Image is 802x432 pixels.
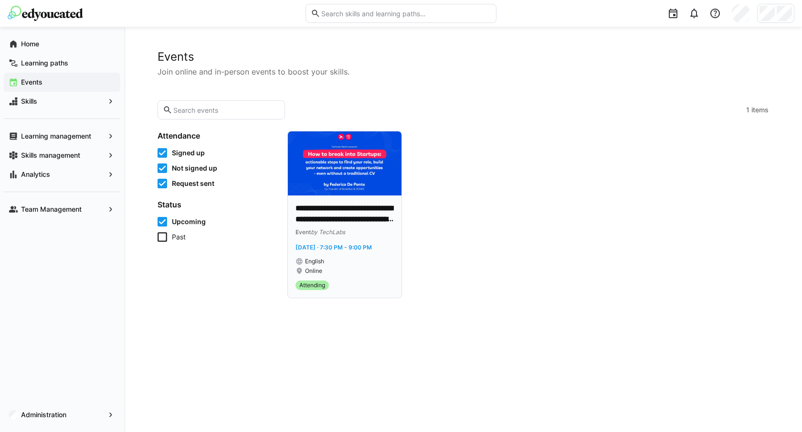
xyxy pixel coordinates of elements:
img: image [288,131,401,195]
span: Not signed up [172,163,217,173]
span: [DATE] · 7:30 PM - 9:00 PM [295,244,372,251]
span: Online [305,267,322,275]
span: English [305,258,324,265]
input: Search events [172,106,280,114]
span: items [751,105,769,115]
h4: Status [158,200,276,209]
span: Upcoming [172,217,206,227]
h2: Events [158,50,769,64]
h4: Attendance [158,131,276,140]
span: Request sent [172,179,214,188]
span: 1 [746,105,749,115]
span: Past [172,232,186,242]
span: Event [295,228,311,236]
span: Signed up [172,148,205,158]
p: Join online and in-person events to boost your skills. [158,66,769,77]
span: by TechLabs [311,228,345,236]
span: Attending [299,281,325,289]
input: Search skills and learning paths… [320,9,491,18]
